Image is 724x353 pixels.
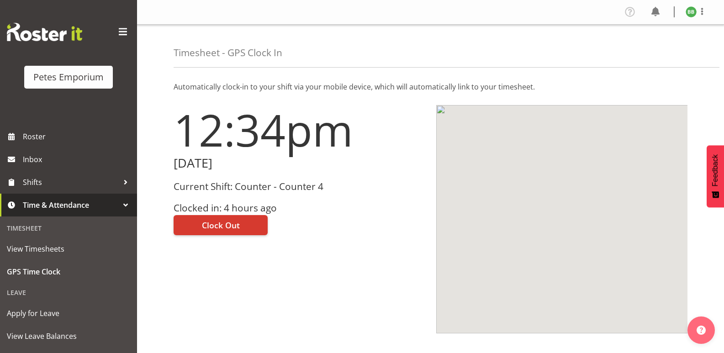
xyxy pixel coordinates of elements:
span: Feedback [711,154,719,186]
span: GPS Time Clock [7,265,130,279]
div: Timesheet [2,219,135,237]
span: View Timesheets [7,242,130,256]
span: Shifts [23,175,119,189]
span: Time & Attendance [23,198,119,212]
h3: Clocked in: 4 hours ago [174,203,425,213]
p: Automatically clock-in to your shift via your mobile device, which will automatically link to you... [174,81,687,92]
img: Rosterit website logo [7,23,82,41]
h1: 12:34pm [174,105,425,154]
img: beena-bist9974.jpg [686,6,697,17]
span: Apply for Leave [7,306,130,320]
span: Clock Out [202,219,240,231]
a: View Timesheets [2,237,135,260]
span: Roster [23,130,132,143]
span: View Leave Balances [7,329,130,343]
h3: Current Shift: Counter - Counter 4 [174,181,425,192]
div: Leave [2,283,135,302]
button: Feedback - Show survey [707,145,724,207]
a: View Leave Balances [2,325,135,348]
img: help-xxl-2.png [697,326,706,335]
h4: Timesheet - GPS Clock In [174,47,282,58]
button: Clock Out [174,215,268,235]
a: GPS Time Clock [2,260,135,283]
div: Petes Emporium [33,70,104,84]
h2: [DATE] [174,156,425,170]
span: Inbox [23,153,132,166]
a: Apply for Leave [2,302,135,325]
